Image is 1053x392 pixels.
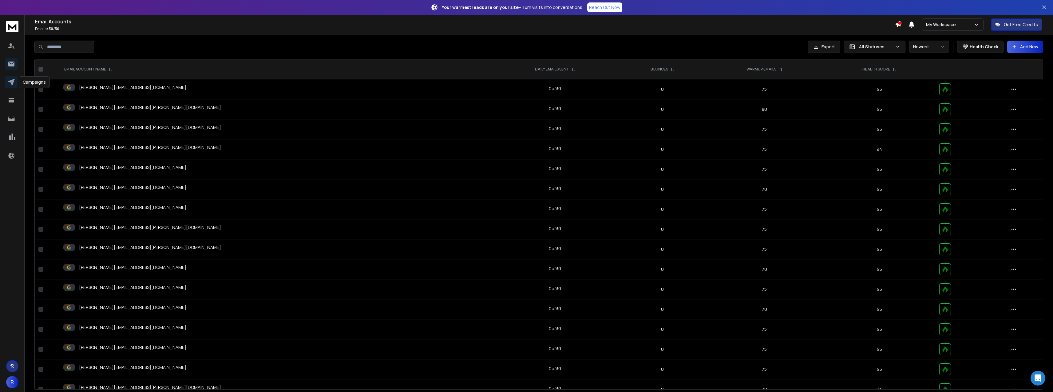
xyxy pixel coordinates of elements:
[1031,371,1045,386] div: Open Intercom Messenger
[549,206,561,212] div: 0 of 30
[823,319,936,339] td: 95
[909,41,949,53] button: Newest
[623,286,702,292] p: 0
[623,306,702,312] p: 0
[623,126,702,132] p: 0
[549,386,561,392] div: 0 of 30
[823,79,936,99] td: 95
[6,21,18,32] img: logo
[746,67,776,72] p: WARMUP EMAILS
[64,67,112,72] div: EMAIL ACCOUNT NAME
[79,204,186,210] p: [PERSON_NAME][EMAIL_ADDRESS][DOMAIN_NAME]
[623,246,702,252] p: 0
[823,159,936,179] td: 95
[823,279,936,299] td: 95
[549,326,561,332] div: 0 of 30
[706,359,823,379] td: 75
[623,326,702,332] p: 0
[823,259,936,279] td: 95
[859,44,893,50] p: All Statuses
[79,304,186,310] p: [PERSON_NAME][EMAIL_ADDRESS][DOMAIN_NAME]
[623,366,702,372] p: 0
[549,126,561,132] div: 0 of 30
[706,139,823,159] td: 75
[706,299,823,319] td: 70
[549,286,561,292] div: 0 of 30
[79,344,186,350] p: [PERSON_NAME][EMAIL_ADDRESS][DOMAIN_NAME]
[706,199,823,219] td: 75
[623,226,702,232] p: 0
[623,146,702,152] p: 0
[79,384,221,390] p: [PERSON_NAME][EMAIL_ADDRESS][PERSON_NAME][DOMAIN_NAME]
[823,239,936,259] td: 95
[706,79,823,99] td: 75
[623,346,702,352] p: 0
[706,159,823,179] td: 75
[549,106,561,112] div: 0 of 30
[549,306,561,312] div: 0 of 30
[549,366,561,372] div: 0 of 30
[706,339,823,359] td: 75
[623,106,702,112] p: 0
[79,164,186,170] p: [PERSON_NAME][EMAIL_ADDRESS][DOMAIN_NAME]
[823,99,936,119] td: 95
[823,179,936,199] td: 95
[651,67,668,72] p: BOUNCES
[706,319,823,339] td: 75
[549,266,561,272] div: 0 of 30
[442,4,582,10] p: – Turn visits into conversations
[35,18,895,25] h1: Email Accounts
[823,299,936,319] td: 95
[549,86,561,92] div: 0 of 30
[79,104,221,110] p: [PERSON_NAME][EMAIL_ADDRESS][PERSON_NAME][DOMAIN_NAME]
[808,41,840,53] button: Export
[549,346,561,352] div: 0 of 30
[589,4,620,10] p: Reach Out Now
[79,144,221,150] p: [PERSON_NAME][EMAIL_ADDRESS][PERSON_NAME][DOMAIN_NAME]
[19,76,50,88] div: Campaigns
[549,166,561,172] div: 0 of 30
[862,67,890,72] p: HEALTH SCORE
[623,266,702,272] p: 0
[79,324,186,330] p: [PERSON_NAME][EMAIL_ADDRESS][DOMAIN_NAME]
[823,339,936,359] td: 95
[1004,22,1038,28] p: Get Free Credits
[706,119,823,139] td: 75
[823,119,936,139] td: 95
[549,186,561,192] div: 0 of 30
[535,67,569,72] p: DAILY EMAILS SENT
[79,284,186,290] p: [PERSON_NAME][EMAIL_ADDRESS][DOMAIN_NAME]
[957,41,1004,53] button: Health Check
[706,219,823,239] td: 75
[991,18,1042,31] button: Get Free Credits
[442,4,519,10] strong: Your warmest leads are on your site
[79,124,221,130] p: [PERSON_NAME][EMAIL_ADDRESS][PERSON_NAME][DOMAIN_NAME]
[823,139,936,159] td: 94
[623,86,702,92] p: 0
[623,186,702,192] p: 0
[79,364,186,370] p: [PERSON_NAME][EMAIL_ADDRESS][DOMAIN_NAME]
[587,2,622,12] a: Reach Out Now
[926,22,958,28] p: My Workspace
[6,376,18,388] button: R
[549,146,561,152] div: 0 of 30
[623,206,702,212] p: 0
[823,219,936,239] td: 95
[706,279,823,299] td: 75
[35,26,895,31] p: Emails :
[1007,41,1043,53] button: Add New
[823,359,936,379] td: 95
[970,44,998,50] p: Health Check
[79,224,221,230] p: [PERSON_NAME][EMAIL_ADDRESS][PERSON_NAME][DOMAIN_NAME]
[49,26,59,31] span: 30 / 30
[823,199,936,219] td: 95
[706,179,823,199] td: 70
[79,84,186,90] p: [PERSON_NAME][EMAIL_ADDRESS][DOMAIN_NAME]
[706,239,823,259] td: 75
[549,226,561,232] div: 0 of 30
[79,264,186,270] p: [PERSON_NAME][EMAIL_ADDRESS][DOMAIN_NAME]
[623,166,702,172] p: 0
[706,259,823,279] td: 70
